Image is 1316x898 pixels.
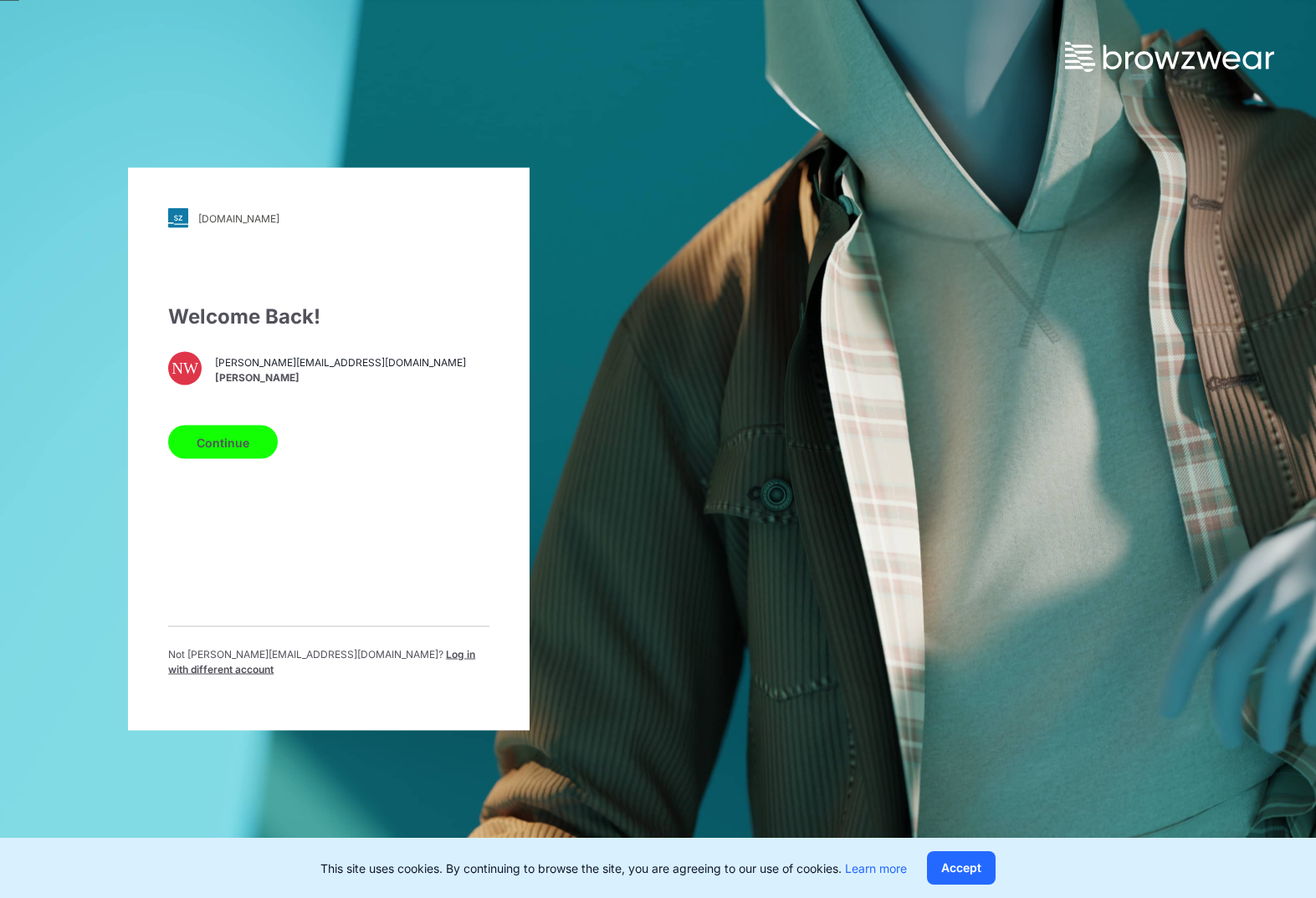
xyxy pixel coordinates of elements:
button: Accept [927,851,996,885]
div: NW [168,352,202,385]
span: [PERSON_NAME] [215,370,466,385]
img: browzwear-logo.73288ffb.svg [1065,42,1274,72]
p: Not [PERSON_NAME][EMAIL_ADDRESS][DOMAIN_NAME] ? [168,647,489,677]
p: This site uses cookies. By continuing to browse the site, you are agreeing to our use of cookies. [320,860,907,877]
span: [PERSON_NAME][EMAIL_ADDRESS][DOMAIN_NAME] [215,355,466,370]
img: svg+xml;base64,PHN2ZyB3aWR0aD0iMjgiIGhlaWdodD0iMjgiIHZpZXdCb3g9IjAgMCAyOCAyOCIgZmlsbD0ibm9uZSIgeG... [168,208,188,228]
div: [DOMAIN_NAME] [198,212,279,224]
button: Continue [168,426,278,459]
a: Learn more [845,861,907,875]
a: [DOMAIN_NAME] [168,208,489,228]
div: Welcome Back! [168,302,489,332]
